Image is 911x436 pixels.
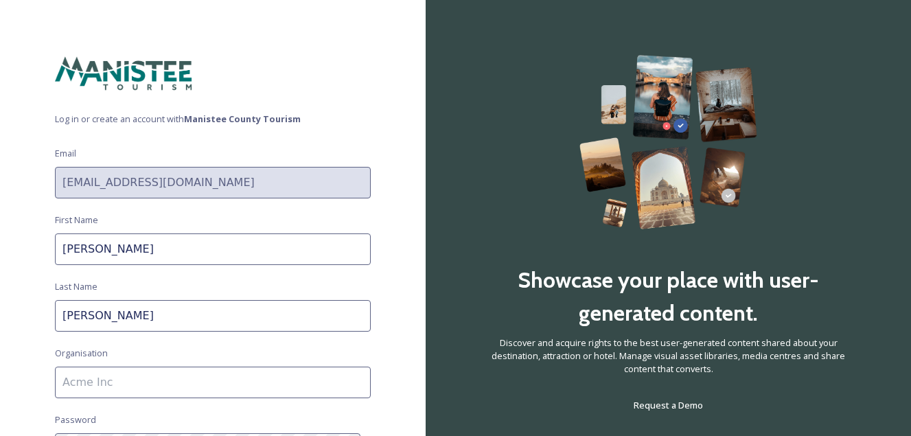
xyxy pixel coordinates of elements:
span: Log in or create an account with [55,113,371,126]
span: Organisation [55,347,108,360]
span: Last Name [55,280,97,293]
input: John [55,233,371,265]
img: manisteetourism-webheader.png [55,55,192,92]
img: 63b42ca75bacad526042e722_Group%20154-p-800.png [579,55,757,229]
span: Discover and acquire rights to the best user-generated content shared about your destination, att... [481,336,856,376]
span: Password [55,413,96,426]
span: First Name [55,214,98,227]
h2: Showcase your place with user-generated content. [481,264,856,330]
strong: Manistee County Tourism [184,113,301,125]
a: Request a Demo [634,397,703,413]
span: Request a Demo [634,399,703,411]
input: Acme Inc [55,367,371,398]
span: Email [55,147,76,160]
input: john.doe@snapsea.io [55,167,371,198]
input: Doe [55,300,371,332]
